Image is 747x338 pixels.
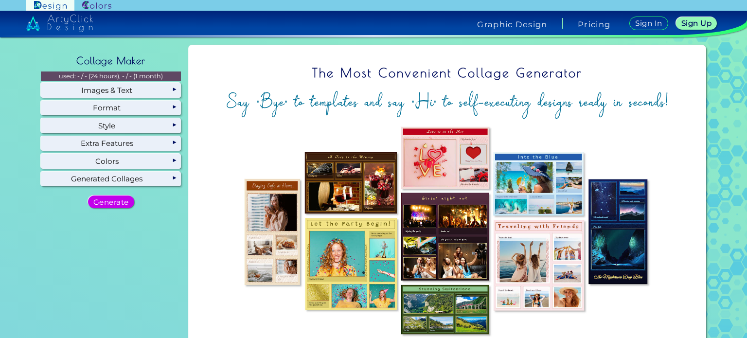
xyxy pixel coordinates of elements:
img: ArtyClick Colors logo [82,1,111,10]
p: used: - / - (24 hours), - / - (1 month) [41,71,181,81]
div: Images & Text [41,83,181,97]
div: Colors [41,154,181,168]
h5: Generate [95,198,127,205]
div: Extra Features [41,136,181,151]
h5: Sign In [637,20,661,27]
div: Style [41,118,181,133]
a: Sign Up [678,18,715,29]
h4: Graphic Design [477,20,547,28]
h5: Sign Up [683,20,710,27]
h1: The Most Convenient Collage Generator [196,59,698,87]
a: Sign In [631,17,666,30]
a: Pricing [578,20,610,28]
img: artyclick_design_logo_white_combined_path.svg [26,15,93,32]
h2: Say "Bye" to templates and say "Hi" to self-executing designs ready in seconds! [196,89,698,114]
div: Format [41,101,181,115]
h2: Collage Maker [71,50,150,71]
div: Generated Collages [41,172,181,186]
